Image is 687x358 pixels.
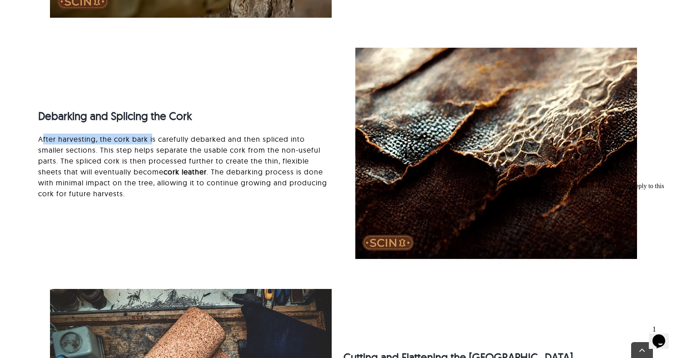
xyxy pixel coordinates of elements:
[355,48,637,259] img: debarking and splicing the cork
[38,109,192,123] strong: Debarking and Splicing the Cork
[164,167,207,176] strong: cork leather
[4,4,167,18] div: Welcome to our site, if you need help simply reply to this message, we are online and ready to help.
[38,134,332,199] p: After harvesting, the cork bark is carefully debarked and then spliced into smaller sections. Thi...
[514,179,678,317] iframe: chat widget
[4,4,150,18] span: Welcome to our site, if you need help simply reply to this message, we are online and ready to help.
[649,322,678,349] iframe: chat widget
